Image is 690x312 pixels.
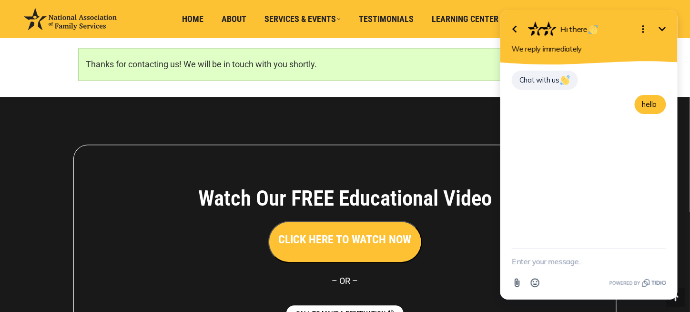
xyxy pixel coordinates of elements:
[24,8,117,30] img: National Association of Family Services
[425,10,505,28] a: Learning Center
[24,249,178,274] textarea: New message
[182,14,203,24] span: Home
[146,20,165,39] button: Open options
[352,10,420,28] a: Testimonials
[359,14,414,24] span: Testimonials
[122,277,178,289] a: Powered by Tidio.
[332,276,358,286] span: – OR –
[165,20,184,39] button: Minimize
[86,56,604,73] p: Thanks for contacting us! We will be in touch with you shortly.
[432,14,498,24] span: Learning Center
[145,186,545,211] h4: Watch Our FREE Educational Video
[279,231,412,248] h3: CLICK HERE TO WATCH NOW
[20,274,38,292] button: Attach file button
[38,274,56,292] button: Open Emoji picker
[24,44,94,53] span: We reply immediately
[72,24,111,34] span: Hi there
[215,10,253,28] a: About
[268,221,422,263] button: CLICK HERE TO WATCH NOW
[31,75,82,84] span: Chat with us
[175,10,210,28] a: Home
[72,75,82,85] img: 👋
[222,14,246,24] span: About
[101,25,110,34] img: 👋
[154,100,169,109] span: hello
[264,14,341,24] span: Services & Events
[268,235,422,245] a: CLICK HERE TO WATCH NOW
